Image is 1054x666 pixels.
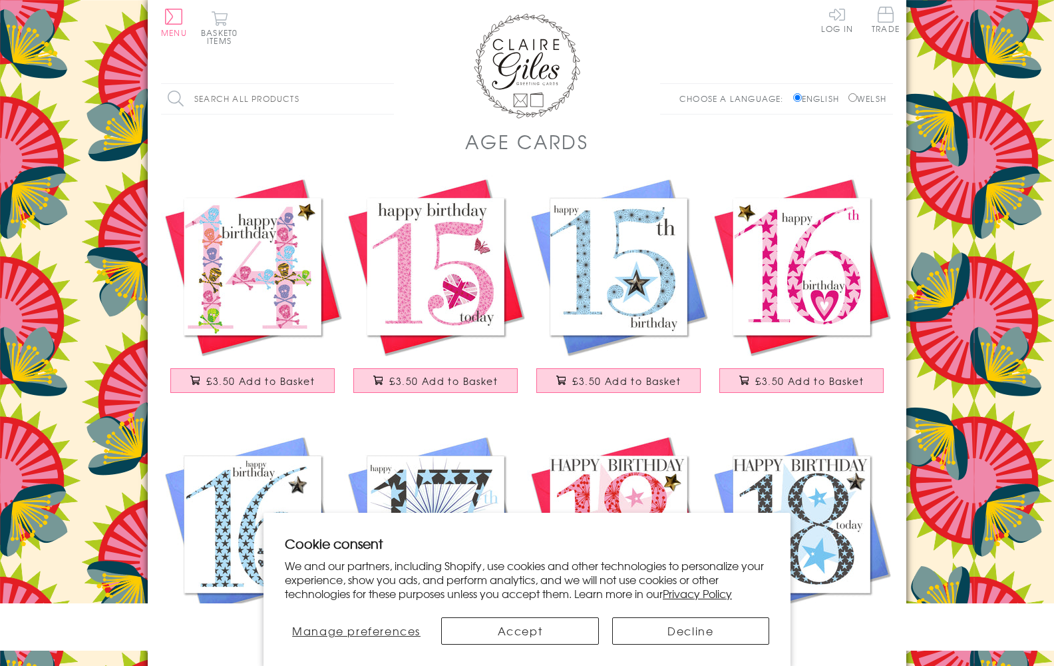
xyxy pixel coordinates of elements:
[572,374,681,388] span: £3.50 Add to Basket
[710,175,893,406] a: Birthday Card, Age 16 Girl, Happy 16th Birthday, Embellished with a padded star £3.50 Add to Basket
[527,175,710,358] img: Birthday Card, Age 15 Boy, Happy 15th Birthday, Embellished with a padded star
[441,617,598,645] button: Accept
[353,368,518,393] button: £3.50 Add to Basket
[161,9,187,37] button: Menu
[663,585,732,601] a: Privacy Policy
[821,7,853,33] a: Log In
[206,374,315,388] span: £3.50 Add to Basket
[527,175,710,406] a: Birthday Card, Age 15 Boy, Happy 15th Birthday, Embellished with a padded star £3.50 Add to Basket
[201,11,238,45] button: Basket0 items
[527,433,710,664] a: Birthday Card, Age 18 Girl, Happy 18th Birthday, Embellished with a padded star £3.50 Add to Basket
[710,433,893,664] a: Birthday Card, Age 18 Boy, Happy 18th Birthday, Embellished with a padded star £3.50 Add to Basket
[344,175,527,406] a: Birthday Card, Age 15 Girl, Happy 15th Birthday, fabric butterfly embellished £3.50 Add to Basket
[465,128,589,155] h1: Age Cards
[161,84,394,114] input: Search all products
[285,534,769,553] h2: Cookie consent
[848,93,857,102] input: Welsh
[710,175,893,358] img: Birthday Card, Age 16 Girl, Happy 16th Birthday, Embellished with a padded star
[527,433,710,616] img: Birthday Card, Age 18 Girl, Happy 18th Birthday, Embellished with a padded star
[474,13,580,119] img: Claire Giles Greetings Cards
[344,433,527,664] a: Birthday Card, Age 17 Boy, Happy 17th Birthday, Embellished with a padded star £3.50 Add to Basket
[536,368,701,393] button: £3.50 Add to Basket
[872,7,900,35] a: Trade
[161,175,344,406] a: Birthday Card, Age 14 Girl, happy 14th Birthday, Embellished with a padded star £3.50 Add to Basket
[848,93,886,105] label: Welsh
[710,433,893,616] img: Birthday Card, Age 18 Boy, Happy 18th Birthday, Embellished with a padded star
[381,84,394,114] input: Search
[161,27,187,39] span: Menu
[344,433,527,616] img: Birthday Card, Age 17 Boy, Happy 17th Birthday, Embellished with a padded star
[679,93,790,105] p: Choose a language:
[285,559,769,600] p: We and our partners, including Shopify, use cookies and other technologies to personalize your ex...
[161,433,344,664] a: Birthday Card, Age 16 Boy, Happy 16th Birthday, Embellished with a padded star £3.50 Add to Basket
[161,175,344,358] img: Birthday Card, Age 14 Girl, happy 14th Birthday, Embellished with a padded star
[207,27,238,47] span: 0 items
[872,7,900,33] span: Trade
[612,617,769,645] button: Decline
[292,623,421,639] span: Manage preferences
[170,368,335,393] button: £3.50 Add to Basket
[755,374,864,388] span: £3.50 Add to Basket
[389,374,498,388] span: £3.50 Add to Basket
[719,368,884,393] button: £3.50 Add to Basket
[344,175,527,358] img: Birthday Card, Age 15 Girl, Happy 15th Birthday, fabric butterfly embellished
[793,93,846,105] label: English
[161,433,344,616] img: Birthday Card, Age 16 Boy, Happy 16th Birthday, Embellished with a padded star
[793,93,802,102] input: English
[285,617,428,645] button: Manage preferences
